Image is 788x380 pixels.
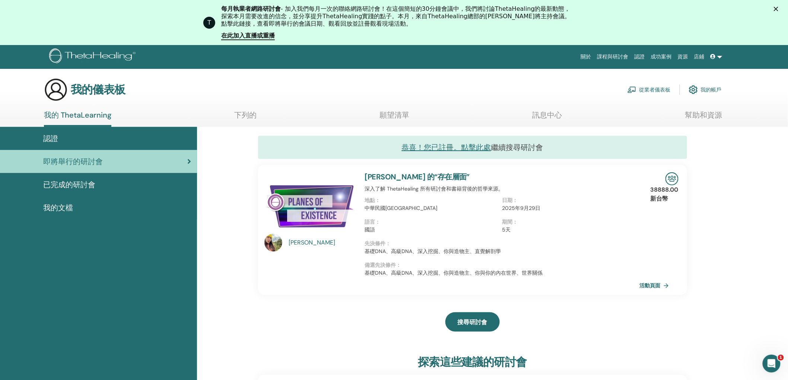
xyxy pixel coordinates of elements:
[234,110,257,120] font: 下列的
[640,280,672,291] a: 活動頁面
[43,180,95,189] font: 已完成的研討會
[581,54,591,60] font: 關於
[533,110,562,120] font: 訊息中心
[639,87,671,93] font: 從業者儀表板
[779,355,782,360] font: 1
[43,203,73,213] font: 我的文檔
[691,50,708,64] a: 店鋪
[375,218,381,225] font: ：
[365,240,386,247] font: 先決條件
[651,186,679,202] font: 38888.00 新台幣
[491,143,543,152] font: 繼續搜尋研討會
[264,172,356,236] img: 存在層面
[365,172,470,182] a: [PERSON_NAME] 的“存在​​層面”
[678,54,688,60] font: 資源
[502,205,541,211] font: 2025年9月29日
[221,5,281,12] font: 每月執業者網路研討會
[207,19,211,26] font: T
[380,111,410,125] a: 願望清單
[365,262,396,268] font: 備選先決條件
[701,87,722,93] font: 我的帳戶
[402,143,491,152] a: 恭喜！您已註冊。點擊此處
[578,50,594,64] a: 關於
[685,110,722,120] font: 幫助和資源
[689,83,698,96] img: cog.svg
[221,32,275,39] font: 在此加入直播或重播
[221,32,275,40] a: 在此加入直播或重播
[365,218,375,225] font: 語言
[648,50,675,64] a: 成功案例
[675,50,691,64] a: 資源
[396,262,401,268] font: ：
[418,355,527,369] font: 探索這些建議的研討會
[365,205,438,211] font: 中華民國[GEOGRAPHIC_DATA]
[375,197,381,204] font: ：
[365,269,543,276] font: 基礎DNA、高級DNA、深入挖掘、你與造物主、你與你的內在世界、世界關係
[44,78,68,102] img: generic-user-icon.jpg
[632,50,648,64] a: 認證
[49,49,138,66] img: logo.png
[44,111,111,127] a: 我的 ThetaLearning
[365,185,504,192] font: 深入了解 ThetaHealing 所有研討會和書籍背後的哲學來源。
[665,172,679,185] img: 現場研討會
[380,110,410,120] font: 願望清單
[365,226,375,233] font: 國語
[640,282,661,289] font: 活動頁面
[386,240,391,247] font: ：
[533,111,562,125] a: 訊息中心
[458,318,487,326] font: 搜尋研討會
[513,197,518,204] font: ：
[635,54,645,60] font: 認證
[289,239,335,246] font: [PERSON_NAME]
[234,111,257,125] a: 下列的
[502,226,511,233] font: 5天
[594,50,632,64] a: 課程與研討會
[763,355,781,373] iframe: 對講機即時聊天
[71,82,125,97] font: 我的儀表板
[627,86,636,93] img: chalkboard-teacher.svg
[44,110,111,120] font: 我的 ThetaLearning
[43,134,58,143] font: 認證
[651,54,672,60] font: 成功案例
[597,54,629,60] font: 課程與研討會
[689,82,722,98] a: 我的帳戶
[365,248,501,255] font: 基礎DNA、高級DNA、深入挖掘、你與造物主、直覺解剖學
[502,197,513,204] font: 日期
[445,312,500,332] a: 搜尋研討會
[43,157,103,166] font: 即將舉行的研討會
[289,238,358,247] a: [PERSON_NAME]
[264,234,282,252] img: default.jpg
[694,54,705,60] font: 店鋪
[774,7,781,11] div: 關閉
[685,111,722,125] a: 幫助和資源
[203,17,215,29] div: ThetaHealing 的個人資料圖片
[627,82,671,98] a: 從業者儀表板
[365,197,375,204] font: 地點
[221,5,571,27] font: - 加入我們每月一次的聯絡網路研討會！在這個簡短的30分鐘會議中，我們將討論ThetaHealing的最新動態，探索本月需要改進的信念，並分享提升ThetaHealing實踐的點子。本月，來自T...
[502,218,513,225] font: 期間
[513,218,518,225] font: ：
